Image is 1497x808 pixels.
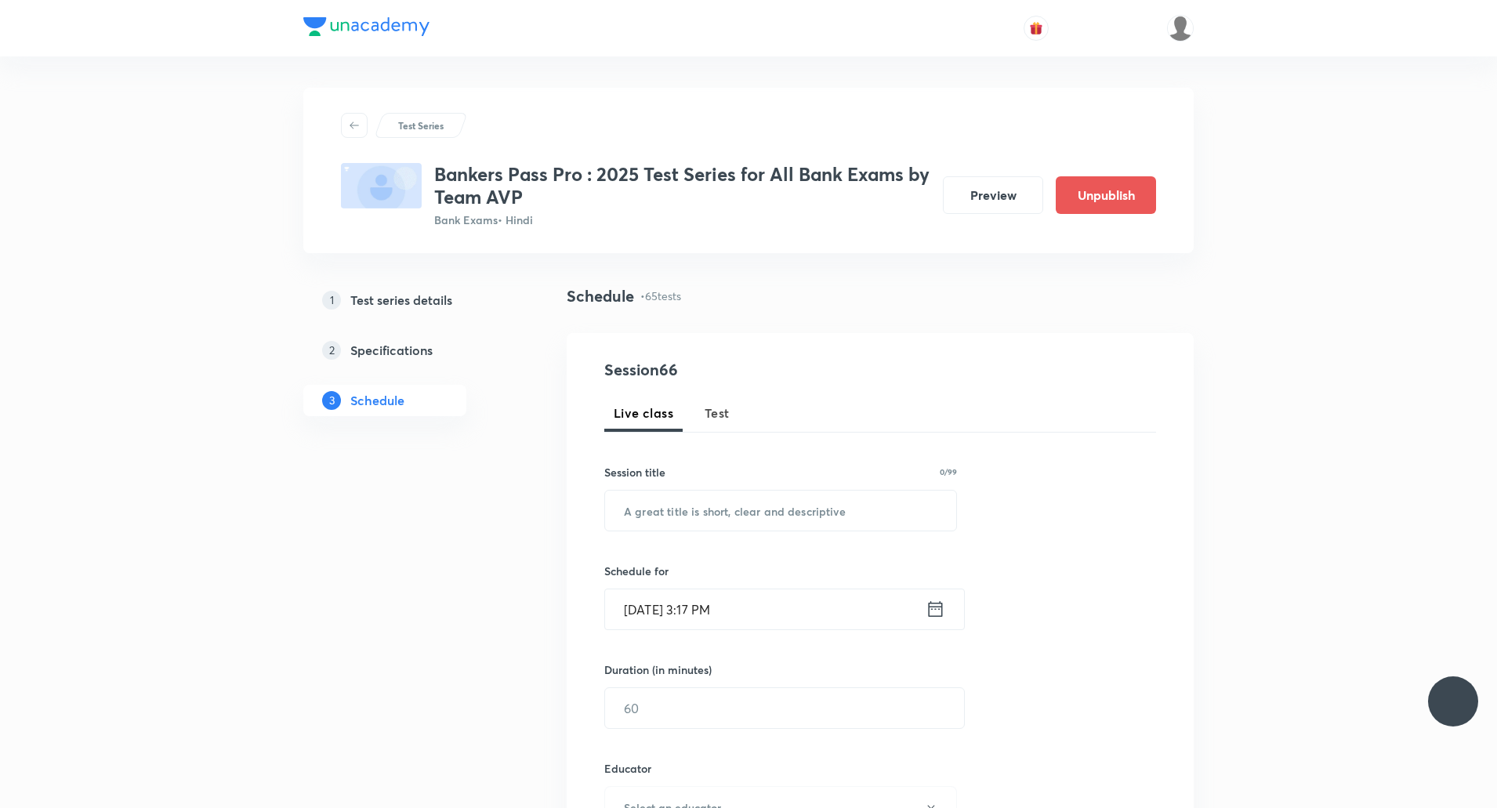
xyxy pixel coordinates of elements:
[614,404,673,422] span: Live class
[1056,176,1156,214] button: Unpublish
[604,563,957,579] h6: Schedule for
[434,212,930,228] p: Bank Exams • Hindi
[1024,16,1049,41] button: avatar
[605,491,956,531] input: A great title is short, clear and descriptive
[1444,692,1463,711] img: ttu
[303,284,517,316] a: 1Test series details
[341,163,422,208] img: fallback-thumbnail.png
[604,760,957,777] h6: Educator
[604,358,890,382] h4: Session 66
[1167,15,1194,42] img: Piyush Mishra
[303,17,430,36] img: Company Logo
[705,404,730,422] span: Test
[940,468,957,476] p: 0/99
[303,17,430,40] a: Company Logo
[350,391,404,410] h5: Schedule
[398,118,444,132] p: Test Series
[350,341,433,360] h5: Specifications
[1029,21,1043,35] img: avatar
[350,291,452,310] h5: Test series details
[322,341,341,360] p: 2
[303,335,517,366] a: 2Specifications
[605,688,964,728] input: 60
[434,163,930,208] h3: Bankers Pass Pro : 2025 Test Series for All Bank Exams by Team AVP
[640,288,681,304] p: • 65 tests
[604,464,665,480] h6: Session title
[322,391,341,410] p: 3
[604,661,712,678] h6: Duration (in minutes)
[943,176,1043,214] button: Preview
[567,284,634,308] h4: Schedule
[322,291,341,310] p: 1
